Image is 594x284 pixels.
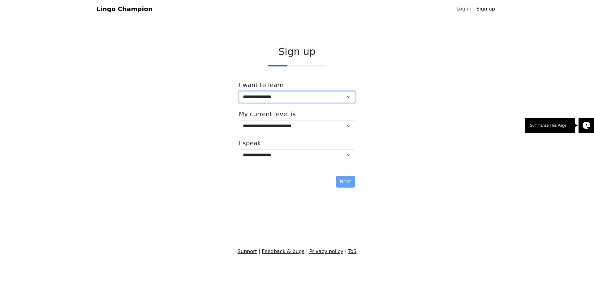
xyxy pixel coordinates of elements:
[93,248,501,255] div: | | |
[348,248,356,254] a: ToS
[309,248,343,254] a: Privacy policy
[239,139,261,147] label: I speak
[239,110,296,118] label: My current level is
[474,3,497,15] a: Sign up
[262,248,304,254] a: Feedback & bugs
[238,248,257,254] a: Support
[97,3,153,15] a: Lingo Champion
[239,81,284,89] label: I want to learn
[454,3,474,15] a: Log in
[239,46,355,57] h2: Sign up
